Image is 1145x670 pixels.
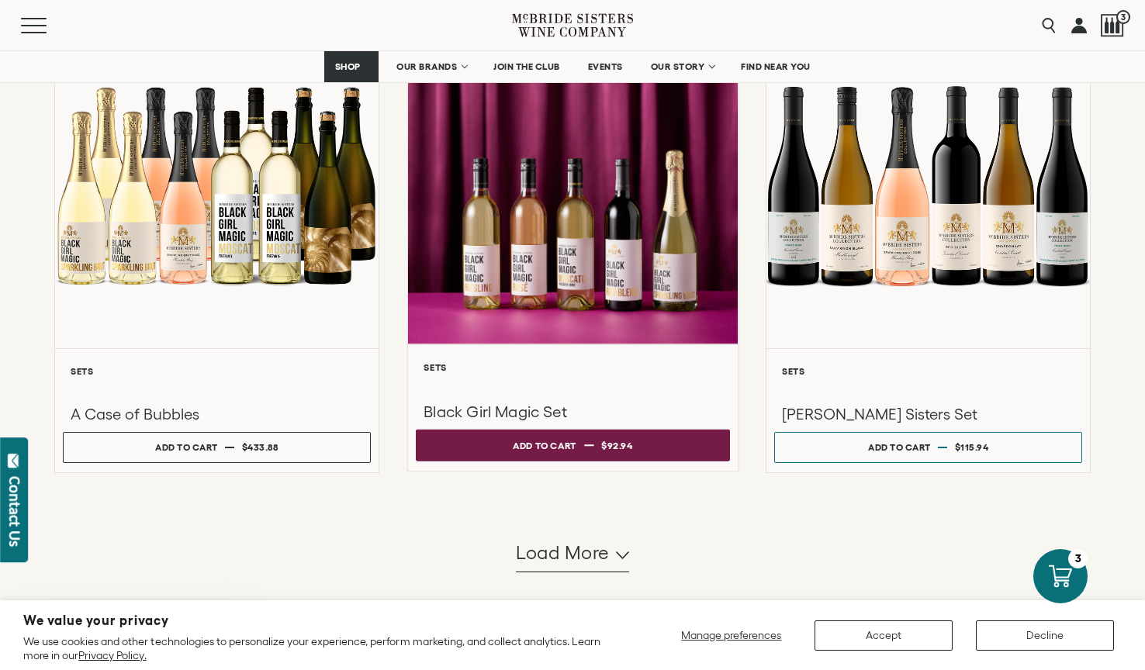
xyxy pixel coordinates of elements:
[324,51,379,82] a: SHOP
[424,362,721,372] h6: Sets
[334,61,361,72] span: SHOP
[815,620,953,651] button: Accept
[976,620,1114,651] button: Decline
[868,436,931,458] div: Add to cart
[155,436,218,458] div: Add to cart
[1068,549,1088,568] div: 3
[406,4,738,471] a: Sets Black Girl Magic Set Add to cart $92.94
[386,51,476,82] a: OUR BRANDS
[741,61,811,72] span: FIND NEAR YOU
[782,366,1074,376] h6: Sets
[681,629,781,641] span: Manage preferences
[641,51,724,82] a: OUR STORY
[516,535,629,572] button: Load more
[23,634,617,662] p: We use cookies and other technologies to personalize your experience, perform marketing, and coll...
[7,476,22,547] div: Contact Us
[71,366,363,376] h6: Sets
[71,404,363,424] h3: A Case of Bubbles
[63,432,371,463] button: Add to cart $433.88
[78,649,146,661] a: Privacy Policy.
[23,614,617,627] h2: We value your privacy
[483,51,570,82] a: JOIN THE CLUB
[242,442,278,452] span: $433.88
[955,442,989,452] span: $115.94
[21,18,77,33] button: Mobile Menu Trigger
[731,51,821,82] a: FIND NEAR YOU
[424,401,721,422] h3: Black Girl Magic Set
[493,61,560,72] span: JOIN THE CLUB
[782,404,1074,424] h3: [PERSON_NAME] Sisters Set
[578,51,633,82] a: EVENTS
[513,433,576,457] div: Add to cart
[672,620,791,651] button: Manage preferences
[54,15,379,473] a: A Case of Bubbles Sets A Case of Bubbles Add to cart $433.88
[588,61,623,72] span: EVENTS
[766,15,1091,473] a: McBride Sisters Set Sets [PERSON_NAME] Sisters Set Add to cart $115.94
[601,440,633,450] span: $92.94
[396,61,457,72] span: OUR BRANDS
[1116,10,1130,24] span: 3
[774,432,1082,463] button: Add to cart $115.94
[416,430,730,461] button: Add to cart $92.94
[651,61,705,72] span: OUR STORY
[516,540,610,566] span: Load more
